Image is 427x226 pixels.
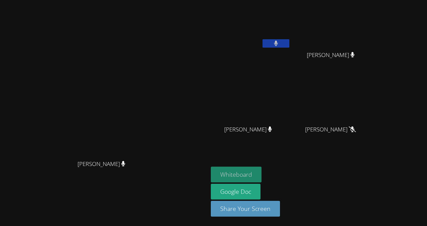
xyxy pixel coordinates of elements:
[211,167,262,182] button: Whiteboard
[78,159,126,169] span: [PERSON_NAME]
[211,201,280,217] button: Share Your Screen
[307,50,355,60] span: [PERSON_NAME]
[224,125,272,134] span: [PERSON_NAME]
[211,184,260,200] a: Google Doc
[305,125,356,134] span: [PERSON_NAME]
